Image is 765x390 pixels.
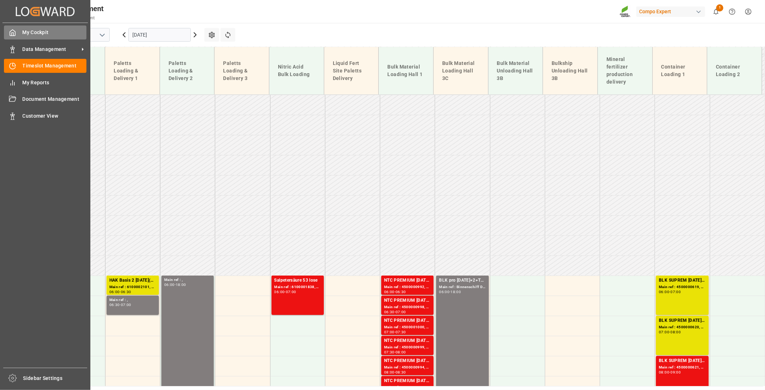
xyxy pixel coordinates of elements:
div: Main ref : , [109,297,156,303]
a: Timeslot Management [4,59,86,73]
div: Bulk Material Loading Hall 3C [439,57,482,85]
div: - [449,290,450,293]
span: My Cockpit [23,29,87,36]
div: 07:00 [396,310,406,314]
div: 18:00 [176,283,186,286]
div: Bulk Material Unloading Hall 3B [494,57,537,85]
span: Customer View [23,112,87,120]
div: NTC PREMIUM [DATE]+3+TE BULK [384,317,431,324]
div: - [395,290,396,293]
div: 06:00 [439,290,449,293]
div: 06:30 [384,310,395,314]
div: Main ref : 4500000992, 2000001025 [384,284,431,290]
a: Document Management [4,92,86,106]
div: Bulkship Unloading Hall 3B [549,57,592,85]
div: 07:30 [396,330,406,334]
span: My Reports [23,79,87,86]
div: 18:00 [450,290,461,293]
div: BLK SUPREM [DATE] 25KG (x42) INT MTO [659,357,705,365]
div: NTC PREMIUM [DATE]+3+TE BULK [384,357,431,365]
div: BLK SUPREM [DATE] 25KG (x42) INT MTO [659,277,705,284]
div: Main ref : 4500000998, 2000001025 [384,304,431,310]
div: Main ref : 4500001000, 2000001025 [384,324,431,330]
div: - [395,371,396,374]
div: Main ref : 4500000620, 2000000565 [659,324,705,330]
div: BLK SUPREM [DATE] 25KG (x42) INT MTO [659,317,705,324]
div: - [284,290,285,293]
div: 08:00 [659,371,669,374]
span: Document Management [23,95,87,103]
div: HAK Basis 2 [DATE](+4) 25kg (x48) BASIS;HAK Basis 5 [DATE](+5) 25kg (x48) BASISHAK Basis 2 [DATE]... [109,277,156,284]
span: 1 [716,4,723,11]
div: NTC PREMIUM [DATE]+3+TE BULK [384,277,431,284]
div: 07:00 [659,330,669,334]
div: 09:00 [671,371,681,374]
div: Main ref : 4500000619, 2000000565 [659,284,705,290]
div: NTC PREMIUM [DATE]+3+TE BULK [384,377,431,385]
span: Sidebar Settings [23,375,88,382]
div: Compo Expert [636,6,705,17]
input: DD.MM.YYYY [128,28,191,42]
div: - [120,303,121,306]
div: Bulk Material Loading Hall 1 [384,60,428,81]
div: Paletts Loading & Delivery 1 [111,57,154,85]
div: 06:30 [396,290,406,293]
div: Mineral fertilizer production delivery [604,53,647,89]
div: - [395,351,396,354]
div: NTC PREMIUM [DATE]+3+TE BULK [384,297,431,304]
div: Paletts Loading & Delivery 3 [220,57,263,85]
div: 07:30 [384,351,395,354]
a: My Cockpit [4,25,86,39]
button: Help Center [724,4,740,20]
div: - [120,290,121,293]
div: Container Loading 2 [713,60,756,81]
div: 07:00 [671,290,681,293]
div: BLK pro [DATE]+2+TE BULK [439,277,486,284]
div: 08:00 [384,371,395,374]
img: Screenshot%202023-09-29%20at%2010.02.21.png_1712312052.png [620,5,631,18]
div: 07:00 [286,290,296,293]
div: - [669,371,670,374]
div: - [395,310,396,314]
div: Liquid Fert Site Paletts Delivery [330,57,373,85]
div: 08:00 [396,351,406,354]
div: Main ref : 6100002101, 2000001624 [109,284,156,290]
div: Main ref : 4500000994, 2000001025 [384,365,431,371]
div: - [395,330,396,334]
div: - [669,330,670,334]
div: Paletts Loading & Delivery 2 [166,57,209,85]
div: 06:30 [109,303,120,306]
div: Container Loading 1 [658,60,702,81]
div: Main ref : 4500000999, 2000001025 [384,344,431,351]
div: - [669,290,670,293]
span: Timeslot Management [23,62,87,70]
div: Salpetersäure 53 lose [274,277,321,284]
div: 07:00 [384,330,395,334]
button: Compo Expert [636,5,708,18]
div: 06:00 [659,290,669,293]
div: 08:00 [671,330,681,334]
button: show 1 new notifications [708,4,724,20]
div: 06:00 [164,283,175,286]
div: Main ref : 6100001838, 2000001477 [274,284,321,290]
button: open menu [96,29,107,41]
div: 06:00 [109,290,120,293]
a: Customer View [4,109,86,123]
div: 06:00 [274,290,285,293]
div: Main ref : , [164,277,211,283]
div: NTC PREMIUM [DATE]+3+TE BULK [384,337,431,344]
div: Nitric Acid Bulk Loading [275,60,318,81]
div: Main ref : Binnenschiff Deinze 2/2, [439,284,486,290]
div: 06:00 [384,290,395,293]
span: Data Management [23,46,79,53]
div: 07:00 [121,303,131,306]
a: My Reports [4,75,86,89]
div: 08:30 [396,371,406,374]
div: 06:30 [121,290,131,293]
div: Main ref : 4500000621, 2000000565 [659,365,705,371]
div: - [175,283,176,286]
